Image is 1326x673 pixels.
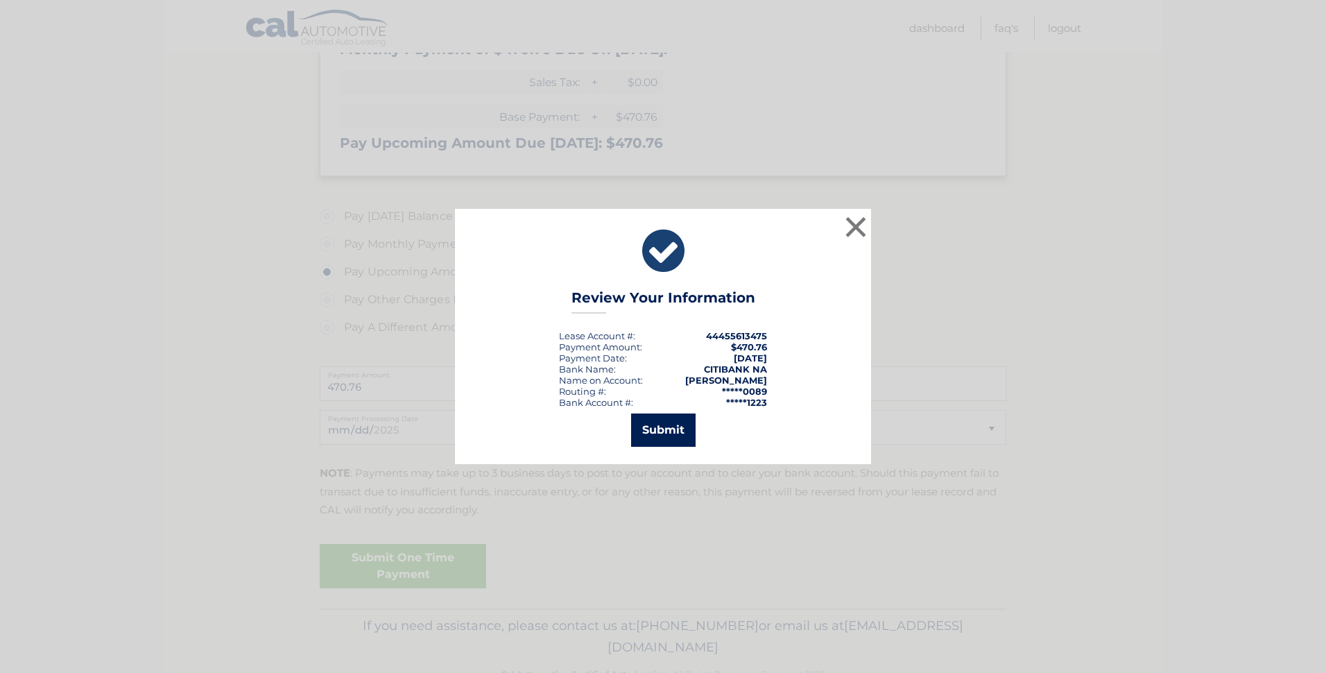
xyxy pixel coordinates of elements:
[704,364,767,375] strong: CITIBANK NA
[731,341,767,352] span: $470.76
[734,352,767,364] span: [DATE]
[706,330,767,341] strong: 44455613475
[559,364,616,375] div: Bank Name:
[559,397,633,408] div: Bank Account #:
[559,386,606,397] div: Routing #:
[559,375,643,386] div: Name on Account:
[631,414,696,447] button: Submit
[842,213,870,241] button: ×
[685,375,767,386] strong: [PERSON_NAME]
[559,352,625,364] span: Payment Date
[559,352,627,364] div: :
[559,341,642,352] div: Payment Amount:
[559,330,635,341] div: Lease Account #:
[571,289,755,314] h3: Review Your Information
